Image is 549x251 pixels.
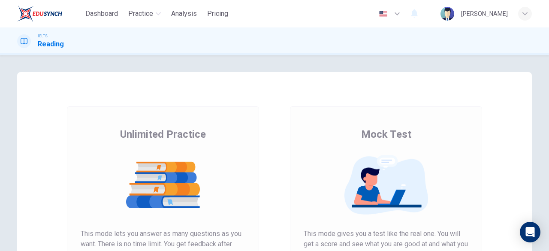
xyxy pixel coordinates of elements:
h1: Reading [38,39,64,49]
span: Practice [128,9,153,19]
button: Dashboard [82,6,121,21]
div: [PERSON_NAME] [461,9,508,19]
img: Profile picture [440,7,454,21]
span: Analysis [171,9,197,19]
button: Analysis [168,6,200,21]
span: Pricing [207,9,228,19]
a: EduSynch logo [17,5,82,22]
img: en [378,11,389,17]
span: Dashboard [85,9,118,19]
span: Unlimited Practice [120,127,206,141]
span: Mock Test [361,127,411,141]
button: Pricing [204,6,232,21]
button: Practice [125,6,164,21]
img: EduSynch logo [17,5,62,22]
div: Open Intercom Messenger [520,222,540,242]
span: IELTS [38,33,48,39]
